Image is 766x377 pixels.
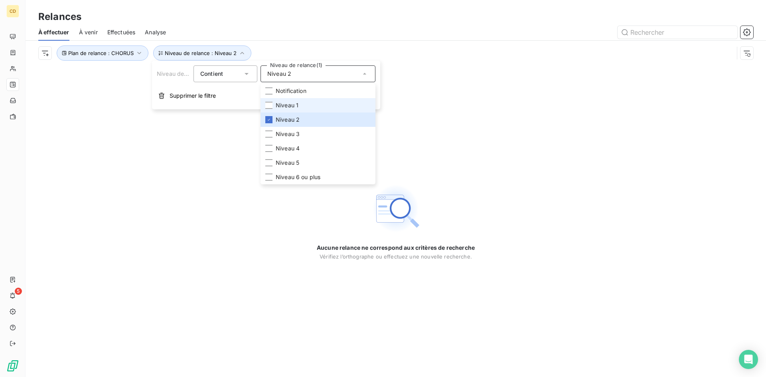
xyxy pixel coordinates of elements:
span: 5 [15,288,22,295]
img: Logo LeanPay [6,359,19,372]
button: Plan de relance : CHORUS [57,45,148,61]
span: Niveau 4 [276,144,300,152]
span: Analyse [145,28,166,36]
button: Supprimer le filtre [152,87,380,105]
h3: Relances [38,10,81,24]
button: Niveau de relance : Niveau 2 [153,45,251,61]
span: Niveau 2 [267,70,291,78]
span: Niveau 5 [276,159,299,167]
span: Niveau 2 [276,116,300,124]
span: Effectuées [107,28,136,36]
span: Niveau 6 ou plus [276,173,320,181]
span: Notification [276,87,306,95]
span: À effectuer [38,28,69,36]
span: Contient [200,70,223,77]
div: Open Intercom Messenger [739,350,758,369]
div: CD [6,5,19,18]
span: Vérifiez l’orthographe ou effectuez une nouvelle recherche. [320,253,472,260]
span: Supprimer le filtre [170,92,216,100]
img: Empty state [370,183,421,234]
span: Aucune relance ne correspond aux critères de recherche [317,244,475,252]
span: Niveau de relance [157,70,205,77]
input: Rechercher [618,26,737,39]
span: Niveau 1 [276,101,298,109]
span: À venir [79,28,98,36]
span: Plan de relance : CHORUS [68,50,134,56]
span: Niveau de relance : Niveau 2 [165,50,237,56]
span: Niveau 3 [276,130,300,138]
